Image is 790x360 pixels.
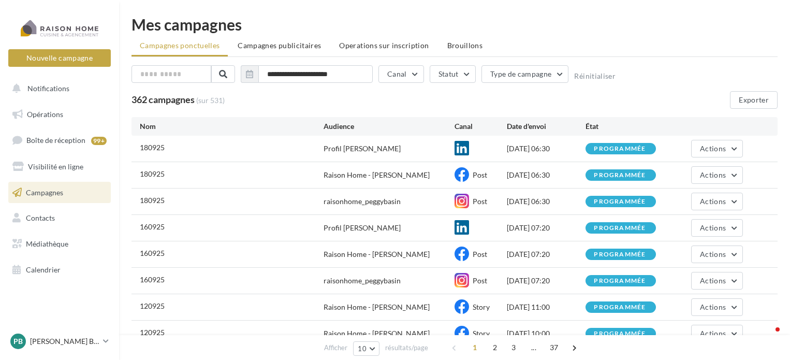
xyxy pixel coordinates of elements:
[140,249,165,257] span: 160925
[447,41,483,50] span: Brouillons
[324,170,430,180] div: Raison Home - [PERSON_NAME]
[140,301,165,310] span: 120925
[358,344,367,353] span: 10
[473,250,487,258] span: Post
[473,197,487,206] span: Post
[339,41,429,50] span: Operations sur inscription
[594,146,646,152] div: programmée
[700,276,726,285] span: Actions
[691,325,743,342] button: Actions
[700,144,726,153] span: Actions
[385,343,428,353] span: résultats/page
[691,193,743,210] button: Actions
[691,166,743,184] button: Actions
[594,304,646,311] div: programmée
[140,196,165,205] span: 180925
[507,143,586,154] div: [DATE] 06:30
[324,121,455,132] div: Audience
[481,65,569,83] button: Type de campagne
[6,207,113,229] a: Contacts
[507,170,586,180] div: [DATE] 06:30
[26,265,61,274] span: Calendrier
[30,336,99,347] p: [PERSON_NAME] BASIN
[700,329,726,338] span: Actions
[525,339,542,356] span: ...
[324,328,430,339] div: Raison Home - [PERSON_NAME]
[13,336,23,347] span: PB
[140,121,324,132] div: Nom
[353,341,379,356] button: 10
[196,95,225,106] span: (sur 531)
[324,143,401,154] div: Profil [PERSON_NAME]
[140,328,165,337] span: 120925
[131,94,195,105] span: 362 campagnes
[430,65,476,83] button: Statut
[324,343,347,353] span: Afficher
[26,213,55,222] span: Contacts
[324,249,430,260] div: Raison Home - [PERSON_NAME]
[473,276,487,285] span: Post
[378,65,424,83] button: Canal
[6,104,113,125] a: Opérations
[6,259,113,281] a: Calendrier
[594,225,646,232] div: programmée
[91,137,107,145] div: 99+
[594,278,646,284] div: programmée
[466,339,483,356] span: 1
[6,129,113,151] a: Boîte de réception99+
[140,275,165,284] span: 160925
[324,196,401,207] div: raisonhome_peggybasin
[473,303,490,311] span: Story
[507,121,586,132] div: Date d'envoi
[691,272,743,290] button: Actions
[700,170,726,179] span: Actions
[594,251,646,258] div: programmée
[507,223,586,233] div: [DATE] 07:20
[6,78,109,99] button: Notifications
[6,156,113,178] a: Visibilité en ligne
[27,84,69,93] span: Notifications
[507,196,586,207] div: [DATE] 06:30
[27,110,63,119] span: Opérations
[691,298,743,316] button: Actions
[324,223,401,233] div: Profil [PERSON_NAME]
[455,121,507,132] div: Canal
[594,198,646,205] div: programmée
[238,41,321,50] span: Campagnes publicitaires
[473,329,490,338] span: Story
[574,72,616,80] button: Réinitialiser
[730,91,778,109] button: Exporter
[140,222,165,231] span: 160925
[507,249,586,260] div: [DATE] 07:20
[691,140,743,157] button: Actions
[6,233,113,255] a: Médiathèque
[700,303,726,311] span: Actions
[140,143,165,152] span: 180925
[8,332,111,351] a: PB [PERSON_NAME] BASIN
[507,276,586,286] div: [DATE] 07:20
[700,250,726,258] span: Actions
[324,302,430,312] div: Raison Home - [PERSON_NAME]
[26,188,63,196] span: Campagnes
[26,239,68,248] span: Médiathèque
[8,49,111,67] button: Nouvelle campagne
[140,169,165,178] span: 180925
[691,246,743,263] button: Actions
[546,339,563,356] span: 37
[691,219,743,237] button: Actions
[324,276,401,286] div: raisonhome_peggybasin
[6,182,113,204] a: Campagnes
[755,325,780,350] iframe: Intercom live chat
[487,339,503,356] span: 2
[28,162,83,171] span: Visibilité en ligne
[594,172,646,179] div: programmée
[505,339,522,356] span: 3
[507,302,586,312] div: [DATE] 11:00
[507,328,586,339] div: [DATE] 10:00
[700,197,726,206] span: Actions
[586,121,664,132] div: État
[26,136,85,145] span: Boîte de réception
[594,330,646,337] div: programmée
[473,170,487,179] span: Post
[131,17,778,32] div: Mes campagnes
